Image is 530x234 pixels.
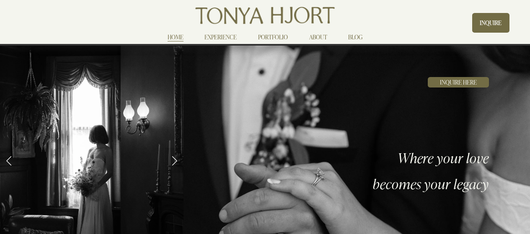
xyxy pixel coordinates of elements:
a: INQUIRE HERE [428,77,489,87]
a: INQUIRE [472,13,509,33]
a: ABOUT [309,32,327,42]
h3: becomes your legacy [326,177,489,191]
a: EXPERIENCE [204,32,237,42]
a: BLOG [348,32,362,42]
h3: Where your love [326,151,489,165]
a: PORTFOLIO [258,32,288,42]
a: HOME [168,32,184,42]
a: Next Slide [165,148,184,173]
img: Tonya Hjort [194,4,336,27]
